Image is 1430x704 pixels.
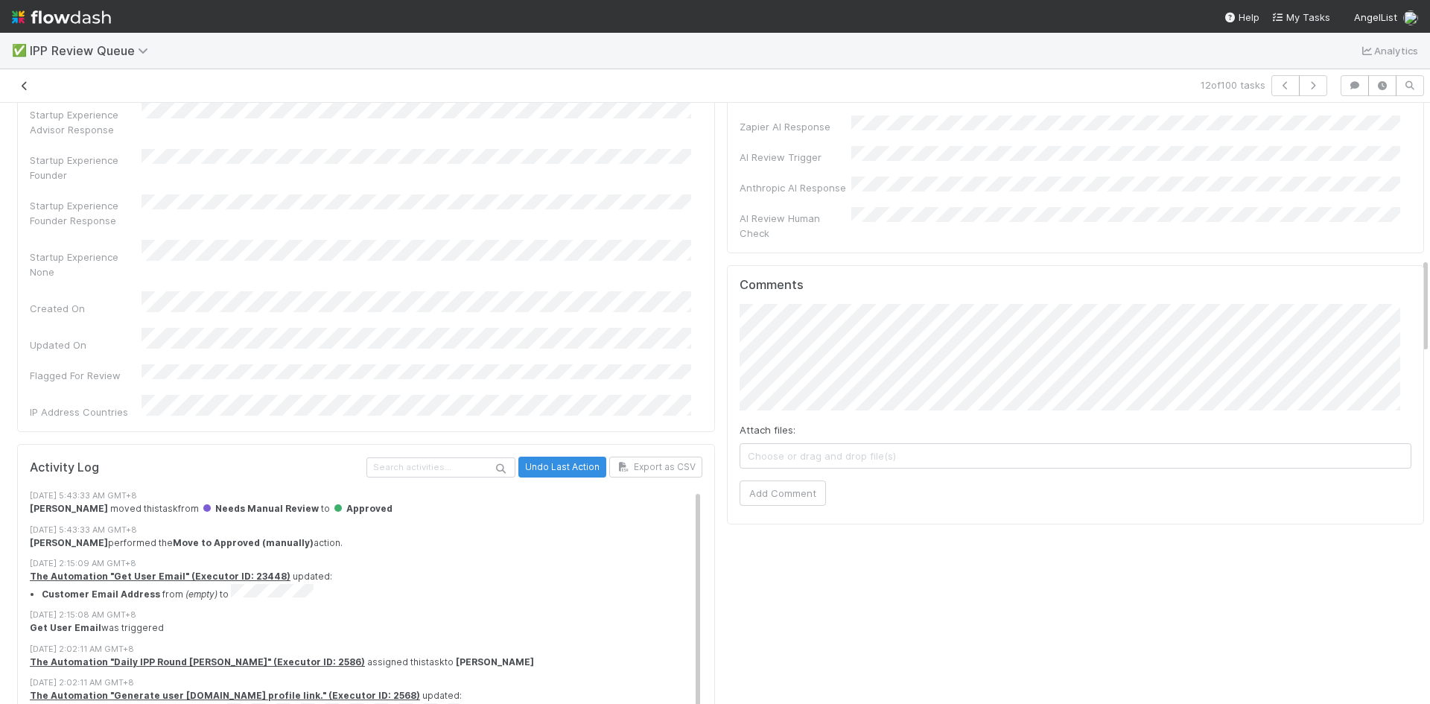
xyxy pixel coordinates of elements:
[740,180,851,195] div: Anthropic AI Response
[740,150,851,165] div: AI Review Trigger
[740,422,795,437] label: Attach files:
[30,609,714,621] div: [DATE] 2:15:08 AM GMT+8
[1271,11,1330,23] span: My Tasks
[30,301,142,316] div: Created On
[30,570,714,601] div: updated:
[30,153,142,183] div: Startup Experience Founder
[609,457,702,478] button: Export as CSV
[12,4,111,30] img: logo-inverted-e16ddd16eac7371096b0.svg
[1201,77,1265,92] span: 12 of 100 tasks
[518,457,606,478] button: Undo Last Action
[30,690,420,701] a: The Automation "Generate user [DOMAIN_NAME] profile link." (Executor ID: 2568)
[30,405,142,419] div: IP Address Countries
[30,656,365,667] a: The Automation "Daily IPP Round [PERSON_NAME]" (Executor ID: 2586)
[30,536,714,550] div: performed the action.
[173,537,314,548] strong: Move to Approved (manually)
[30,503,108,514] strong: [PERSON_NAME]
[1403,10,1418,25] img: avatar_0c8687a4-28be-40e9-aba5-f69283dcd0e7.png
[740,444,1411,468] span: Choose or drag and drop file(s)
[30,557,714,570] div: [DATE] 2:15:09 AM GMT+8
[30,676,714,689] div: [DATE] 2:02:11 AM GMT+8
[30,460,363,475] h5: Activity Log
[740,119,851,134] div: Zapier AI Response
[1271,10,1330,25] a: My Tasks
[740,278,1412,293] h5: Comments
[30,502,714,516] div: moved this task from to
[366,457,515,478] input: Search activities...
[30,524,714,536] div: [DATE] 5:43:33 AM GMT+8
[456,656,534,667] strong: [PERSON_NAME]
[185,589,217,600] em: (empty)
[30,571,290,582] a: The Automation "Get User Email" (Executor ID: 23448)
[332,503,393,514] span: Approved
[30,489,714,502] div: [DATE] 5:43:33 AM GMT+8
[30,43,156,58] span: IPP Review Queue
[12,44,27,57] span: ✅
[30,622,101,633] strong: Get User Email
[30,107,142,137] div: Startup Experience Advisor Response
[30,198,142,228] div: Startup Experience Founder Response
[30,250,142,279] div: Startup Experience None
[42,584,714,602] li: from to
[30,621,714,635] div: was triggered
[30,656,714,669] div: assigned this task to
[1354,11,1397,23] span: AngelList
[30,337,142,352] div: Updated On
[1224,10,1259,25] div: Help
[30,537,108,548] strong: [PERSON_NAME]
[42,589,160,600] strong: Customer Email Address
[1359,42,1418,60] a: Analytics
[740,481,826,506] button: Add Comment
[30,643,714,656] div: [DATE] 2:02:11 AM GMT+8
[30,368,142,383] div: Flagged For Review
[201,503,319,514] span: Needs Manual Review
[740,211,851,241] div: AI Review Human Check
